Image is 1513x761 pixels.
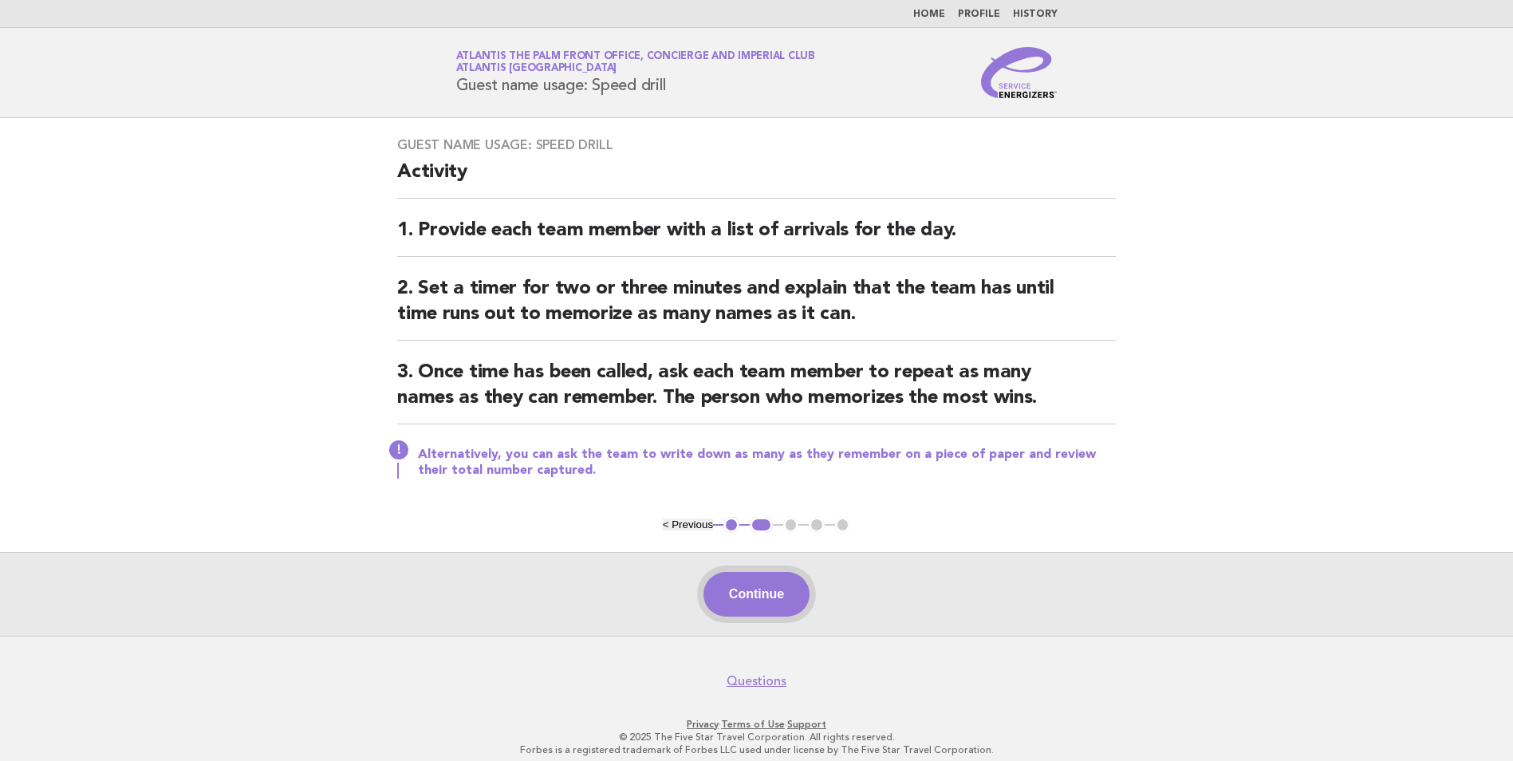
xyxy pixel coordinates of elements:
[721,719,785,730] a: Terms of Use
[397,137,1116,153] h3: Guest name usage: Speed drill
[687,719,719,730] a: Privacy
[727,673,786,689] a: Questions
[456,64,617,74] span: Atlantis [GEOGRAPHIC_DATA]
[269,743,1245,756] p: Forbes is a registered trademark of Forbes LLC used under license by The Five Star Travel Corpora...
[397,160,1116,199] h2: Activity
[1013,10,1058,19] a: History
[958,10,1000,19] a: Profile
[723,517,739,533] button: 1
[418,447,1116,479] p: Alternatively, you can ask the team to write down as many as they remember on a piece of paper an...
[397,218,1116,257] h2: 1. Provide each team member with a list of arrivals for the day.
[981,47,1058,98] img: Service Energizers
[397,360,1116,424] h2: 3. Once time has been called, ask each team member to repeat as many names as they can remember. ...
[269,731,1245,743] p: © 2025 The Five Star Travel Corporation. All rights reserved.
[663,519,713,530] button: < Previous
[913,10,945,19] a: Home
[456,51,815,73] a: Atlantis The Palm Front Office, Concierge and Imperial ClubAtlantis [GEOGRAPHIC_DATA]
[269,718,1245,731] p: · ·
[397,276,1116,341] h2: 2. Set a timer for two or three minutes and explain that the team has until time runs out to memo...
[703,572,810,617] button: Continue
[456,52,815,93] h1: Guest name usage: Speed drill
[750,517,773,533] button: 2
[787,719,826,730] a: Support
